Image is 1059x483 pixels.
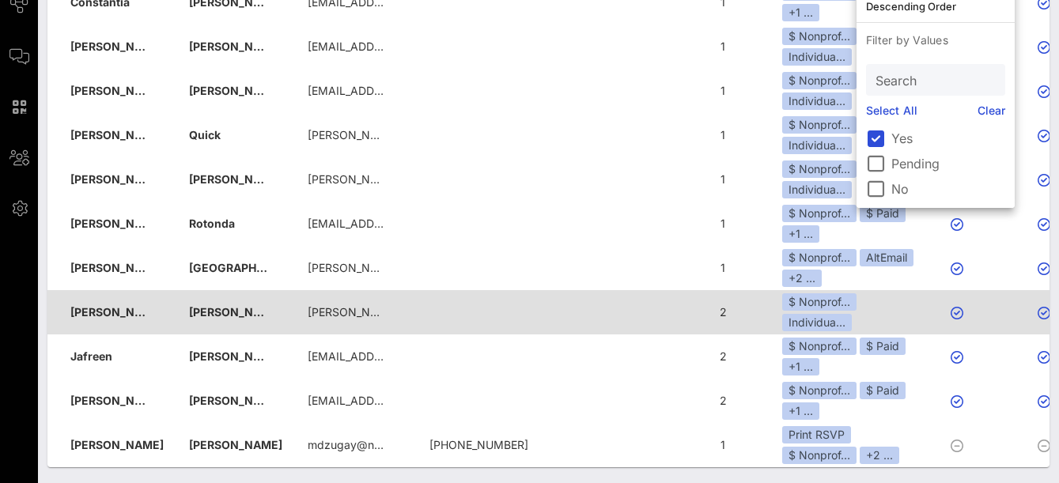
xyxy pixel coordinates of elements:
[782,426,851,443] div: Print RSVP
[189,128,221,142] span: Quick
[308,349,498,363] span: [EMAIL_ADDRESS][DOMAIN_NAME]
[189,305,282,319] span: [PERSON_NAME]
[70,394,164,407] span: [PERSON_NAME]
[782,314,852,331] div: Individua…
[782,270,822,287] div: +2 ...
[70,438,164,451] span: [PERSON_NAME]
[782,338,857,355] div: $ Nonprof…
[664,202,782,246] div: 1
[70,172,164,186] span: [PERSON_NAME]
[860,249,913,266] div: AltEmail
[891,156,1005,172] label: Pending
[664,113,782,157] div: 1
[189,84,282,97] span: [PERSON_NAME]
[189,40,282,53] span: [PERSON_NAME]
[782,225,819,243] div: +1 ...
[70,84,164,97] span: [PERSON_NAME]
[189,217,235,230] span: Rotonda
[308,40,498,53] span: [EMAIL_ADDRESS][DOMAIN_NAME]
[664,379,782,423] div: 2
[308,394,498,407] span: [EMAIL_ADDRESS][DOMAIN_NAME]
[857,23,1015,58] p: Filter by Values
[429,438,528,451] span: +17184969267
[308,305,589,319] span: [PERSON_NAME][EMAIL_ADDRESS][DOMAIN_NAME]
[664,246,782,290] div: 1
[308,128,589,142] span: [PERSON_NAME][EMAIL_ADDRESS][DOMAIN_NAME]
[308,84,498,97] span: [EMAIL_ADDRESS][DOMAIN_NAME]
[70,349,112,363] span: Jafreen
[891,181,1005,197] label: No
[664,25,782,69] div: 1
[782,293,857,311] div: $ Nonprof…
[782,72,857,89] div: $ Nonprof…
[70,305,164,319] span: [PERSON_NAME]
[70,128,164,142] span: [PERSON_NAME]
[664,334,782,379] div: 2
[860,338,906,355] div: $ Paid
[782,249,857,266] div: $ Nonprof…
[664,157,782,202] div: 1
[782,382,857,399] div: $ Nonprof…
[782,28,857,45] div: $ Nonprof…
[782,116,857,134] div: $ Nonprof…
[860,382,906,399] div: $ Paid
[308,172,589,186] span: [PERSON_NAME][EMAIL_ADDRESS][DOMAIN_NAME]
[308,217,498,230] span: [EMAIL_ADDRESS][DOMAIN_NAME]
[664,290,782,334] div: 2
[70,217,164,230] span: [PERSON_NAME]
[860,205,906,222] div: $ Paid
[891,130,1005,146] label: Yes
[782,92,852,110] div: Individua…
[70,261,164,274] span: [PERSON_NAME]
[189,394,282,407] span: [PERSON_NAME]
[308,261,680,274] span: [PERSON_NAME][EMAIL_ADDRESS][PERSON_NAME][DOMAIN_NAME]
[189,261,304,274] span: [GEOGRAPHIC_DATA]
[866,102,917,119] a: Select All
[782,160,857,178] div: $ Nonprof…
[782,137,852,154] div: Individua…
[70,40,164,53] span: [PERSON_NAME]
[664,423,782,467] div: 1
[860,447,899,464] div: +2 ...
[782,402,819,420] div: +1 ...
[782,4,819,21] div: +1 ...
[978,102,1006,119] a: Clear
[664,69,782,113] div: 1
[782,358,819,375] div: +1 ...
[189,172,335,186] span: [PERSON_NAME] Southern
[782,205,857,222] div: $ Nonprof…
[189,438,282,451] span: [PERSON_NAME]
[308,423,384,467] p: mdzugay@n…
[782,181,852,198] div: Individua…
[189,349,282,363] span: [PERSON_NAME]
[782,447,857,464] div: $ Nonprof…
[782,48,852,66] div: Individua…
